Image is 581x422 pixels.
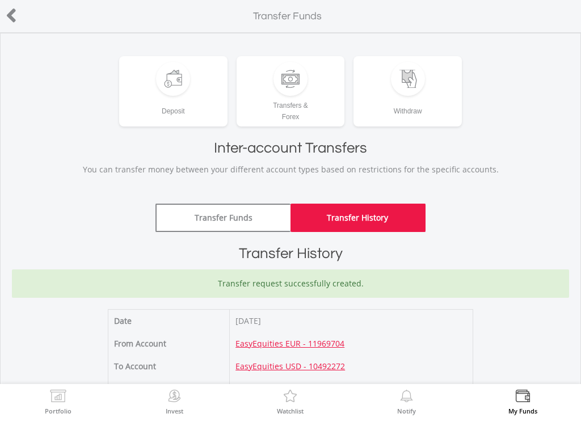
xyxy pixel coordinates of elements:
[353,96,462,117] div: Withdraw
[12,138,569,158] h1: Inter-account Transfers
[508,408,537,414] label: My Funds
[281,390,299,406] img: Watchlist
[237,56,345,126] a: Transfers &Forex
[235,361,345,372] a: EasyEquities USD - 10492272
[166,390,183,406] img: Invest Now
[45,408,71,414] label: Portfolio
[508,390,537,414] a: My Funds
[49,390,67,406] img: View Portfolio
[12,243,569,264] h1: Transfer History
[277,408,304,414] label: Watchlist
[119,96,228,117] div: Deposit
[230,310,473,333] td: [DATE]
[119,56,228,126] a: Deposit
[290,204,426,232] a: Transfer History
[230,378,473,400] td: USD
[514,390,532,406] img: View Funds
[166,408,183,414] label: Invest
[108,310,230,333] td: Date
[237,96,345,123] div: Transfers & Forex
[277,390,304,414] a: Watchlist
[235,338,344,349] a: EasyEquities EUR - 11969704
[397,390,416,414] a: Notify
[155,204,290,232] a: Transfer Funds
[253,9,322,24] label: Transfer Funds
[12,269,569,298] div: Transfer request successfully created.
[45,390,71,414] a: Portfolio
[108,378,230,400] td: Currency
[12,164,569,175] p: You can transfer money between your different account types based on restrictions for the specifi...
[108,332,230,355] td: From Account
[353,56,462,126] a: Withdraw
[397,408,416,414] label: Notify
[166,390,183,414] a: Invest
[398,390,415,406] img: View Notifications
[108,355,230,378] td: To Account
